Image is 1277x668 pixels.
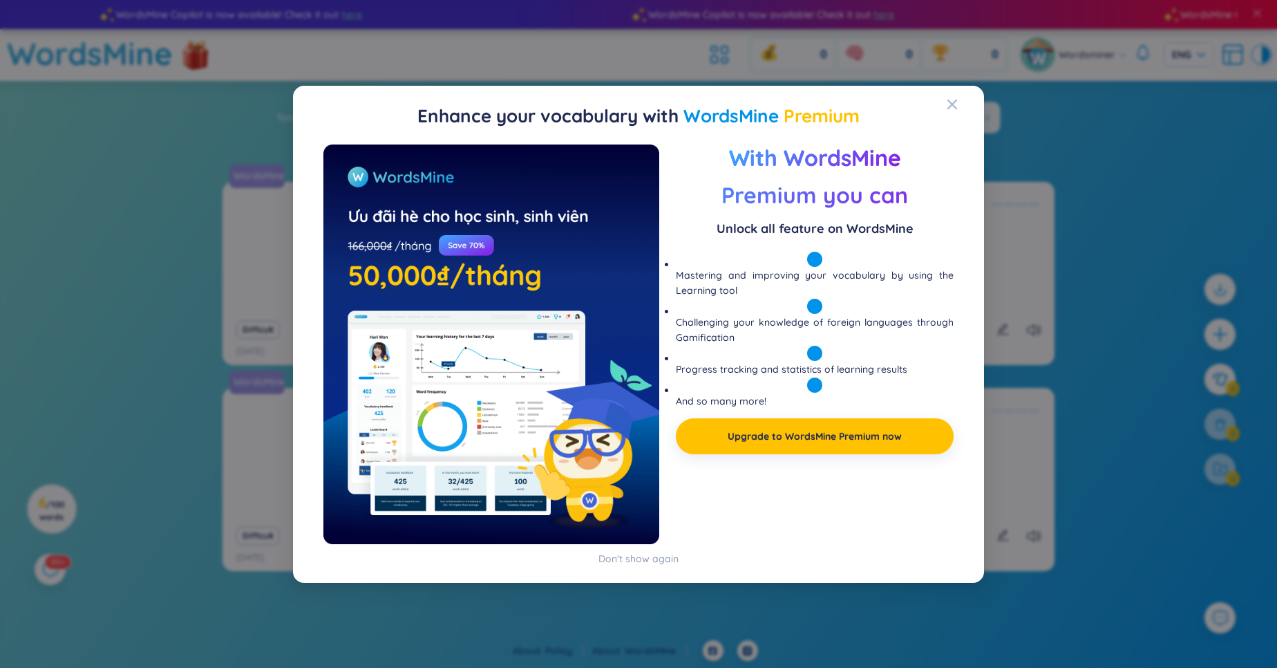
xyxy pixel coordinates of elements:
span: With WordsMine [729,145,901,171]
span: Progress tracking and statistics of learning results [676,363,907,375]
span: Enhance your vocabulary with [417,104,679,127]
button: Upgrade to WordsMine Premium now [676,418,954,454]
a: Upgrade to WordsMine Premium now [728,429,902,444]
span: Challenging your knowledge of foreign languages through Gamification [676,316,954,344]
span: Premium [784,104,860,127]
span: Unlock all feature on WordsMine [676,219,954,239]
span: And so many more! [676,395,766,407]
span: Mastering and improving your vocabulary by using the Learning tool [676,269,954,297]
div: Don't show again [598,550,679,566]
button: Close [947,86,984,123]
span: WordsMine [683,104,779,127]
span: Premium you can [721,182,908,208]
